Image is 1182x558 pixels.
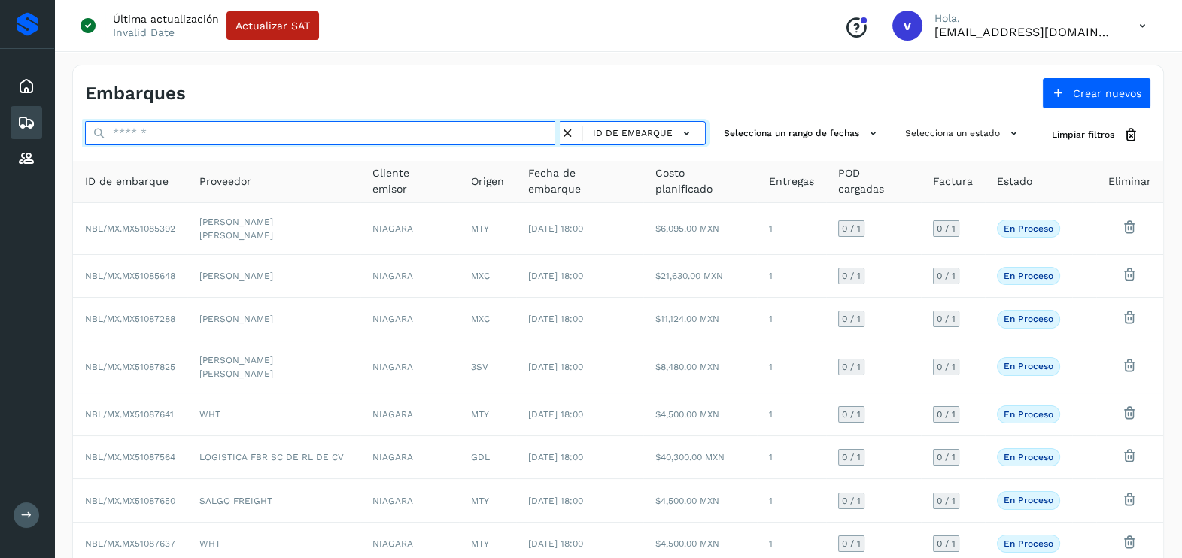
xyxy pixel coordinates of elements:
[11,142,42,175] div: Proveedores
[11,70,42,103] div: Inicio
[1073,88,1141,99] span: Crear nuevos
[459,341,516,393] td: 3SV
[528,538,583,549] span: [DATE] 18:00
[842,410,861,419] span: 0 / 1
[85,83,186,105] h4: Embarques
[757,298,826,341] td: 1
[842,224,861,233] span: 0 / 1
[757,255,826,298] td: 1
[360,298,459,341] td: NIAGARA
[842,362,861,371] span: 0 / 1
[360,341,459,393] td: NIAGARA
[842,314,861,323] span: 0 / 1
[528,409,583,420] span: [DATE] 18:00
[655,165,745,197] span: Costo planificado
[937,410,956,419] span: 0 / 1
[528,271,583,281] span: [DATE] 18:00
[113,26,175,39] p: Invalid Date
[934,25,1115,39] p: vaymartinez@niagarawater.com
[85,271,175,281] span: NBL/MX.MX51085648
[85,496,175,506] span: NBL/MX.MX51087650
[360,479,459,522] td: NIAGARA
[643,203,757,255] td: $6,095.00 MXN
[187,298,360,341] td: [PERSON_NAME]
[757,393,826,436] td: 1
[1004,452,1053,462] p: En proceso
[1004,271,1053,281] p: En proceso
[187,341,360,393] td: [PERSON_NAME] [PERSON_NAME]
[187,479,360,522] td: SALGO FREIGHT
[360,436,459,479] td: NIAGARA
[838,165,909,197] span: POD cargadas
[1052,128,1114,141] span: Limpiar filtros
[528,165,631,197] span: Fecha de embarque
[360,203,459,255] td: NIAGARA
[937,271,956,281] span: 0 / 1
[769,174,814,190] span: Entregas
[459,255,516,298] td: MXC
[113,12,219,26] p: Última actualización
[899,121,1028,146] button: Selecciona un estado
[937,224,956,233] span: 0 / 1
[757,203,826,255] td: 1
[588,123,699,144] button: ID de embarque
[757,436,826,479] td: 1
[643,393,757,436] td: $4,500.00 MXN
[528,314,583,324] span: [DATE] 18:00
[199,174,251,190] span: Proveedor
[1004,223,1053,234] p: En proceso
[85,362,175,372] span: NBL/MX.MX51087825
[459,393,516,436] td: MTY
[842,539,861,548] span: 0 / 1
[528,362,583,372] span: [DATE] 18:00
[459,203,516,255] td: MTY
[459,436,516,479] td: GDL
[643,479,757,522] td: $4,500.00 MXN
[934,12,1115,25] p: Hola,
[528,223,583,234] span: [DATE] 18:00
[937,362,956,371] span: 0 / 1
[85,452,175,462] span: NBL/MX.MX51087564
[360,255,459,298] td: NIAGARA
[937,539,956,548] span: 0 / 1
[1004,538,1053,549] p: En proceso
[997,174,1032,190] span: Estado
[226,11,319,40] button: Actualizar SAT
[459,298,516,341] td: MXC
[1004,314,1053,324] p: En proceso
[937,453,956,462] span: 0 / 1
[643,255,757,298] td: $21,630.00 MXN
[842,453,861,462] span: 0 / 1
[85,314,175,324] span: NBL/MX.MX51087288
[937,314,956,323] span: 0 / 1
[85,223,175,234] span: NBL/MX.MX51085392
[85,538,175,549] span: NBL/MX.MX51087637
[1004,409,1053,420] p: En proceso
[360,393,459,436] td: NIAGARA
[372,165,447,197] span: Cliente emisor
[187,255,360,298] td: [PERSON_NAME]
[643,341,757,393] td: $8,480.00 MXN
[933,174,973,190] span: Factura
[528,496,583,506] span: [DATE] 18:00
[471,174,504,190] span: Origen
[1108,174,1151,190] span: Eliminar
[1004,361,1053,371] p: En proceso
[643,436,757,479] td: $40,300.00 MXN
[593,126,673,140] span: ID de embarque
[842,271,861,281] span: 0 / 1
[1004,495,1053,505] p: En proceso
[842,496,861,505] span: 0 / 1
[187,203,360,255] td: [PERSON_NAME] [PERSON_NAME]
[757,479,826,522] td: 1
[187,393,360,436] td: WHT
[643,298,757,341] td: $11,124.00 MXN
[235,20,310,31] span: Actualizar SAT
[459,479,516,522] td: MTY
[937,496,956,505] span: 0 / 1
[1042,77,1151,109] button: Crear nuevos
[85,409,174,420] span: NBL/MX.MX51087641
[187,436,360,479] td: LOGISTICA FBR SC DE RL DE CV
[718,121,887,146] button: Selecciona un rango de fechas
[11,106,42,139] div: Embarques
